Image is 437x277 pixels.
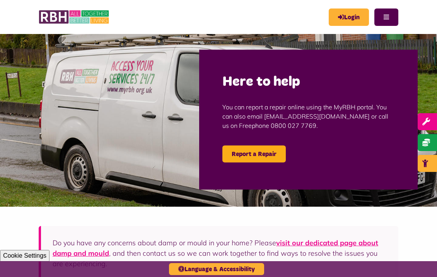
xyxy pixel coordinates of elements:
a: MyRBH [329,8,369,26]
p: Do you have any concerns about damp or mould in your home? Please , and then contact us so we can... [53,238,387,269]
p: You can report a repair online using the MyRBH portal. You can also email [EMAIL_ADDRESS][DOMAIN_... [222,91,394,142]
button: Language & Accessibility [169,263,264,275]
button: Navigation [374,8,398,26]
img: RBH [39,8,110,26]
a: Report a Repair [222,146,286,163]
h2: Here to help [222,73,394,91]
